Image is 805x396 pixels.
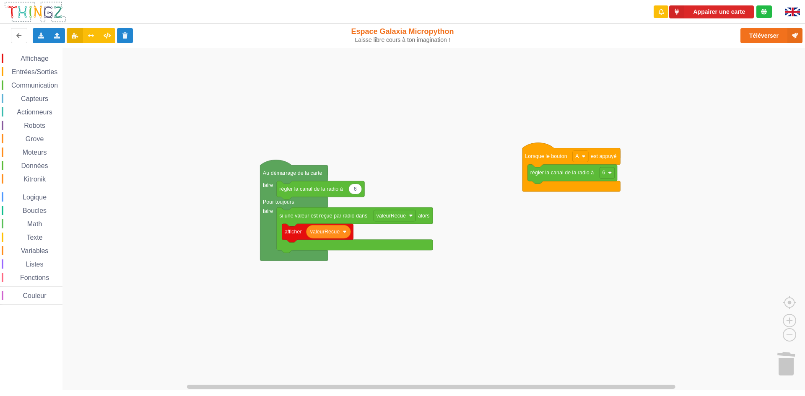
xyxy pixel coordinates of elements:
text: valeurRecue [310,229,340,235]
button: Appairer une carte [669,5,754,18]
text: afficher [285,229,302,235]
text: est appuyé [591,153,616,159]
span: Math [26,220,44,228]
span: Grove [24,135,45,142]
text: faire [263,208,273,214]
span: Entrées/Sorties [10,68,59,75]
img: gb.png [785,8,800,16]
span: Capteurs [20,95,49,102]
text: Lorsque le bouton [525,153,567,159]
div: Espace Galaxia Micropython [332,27,473,44]
span: Données [20,162,49,169]
text: Au démarrage de la carte [263,170,322,176]
img: thingz_logo.png [4,1,67,23]
text: Pour toujours [263,199,294,205]
span: Actionneurs [16,109,54,116]
text: 6 [602,170,605,176]
span: Fonctions [19,274,50,281]
span: Texte [25,234,44,241]
div: Tu es connecté au serveur de création de Thingz [756,5,772,18]
span: Kitronik [22,176,47,183]
span: Communication [10,82,59,89]
span: Listes [25,261,45,268]
text: si une valeur est reçue par radio dans [279,212,367,218]
span: Robots [23,122,47,129]
span: Variables [20,247,50,254]
text: régler la canal de la radio à [279,186,343,192]
text: valeurRecue [377,212,406,218]
span: Couleur [22,292,48,299]
text: régler la canal de la radio à [530,170,594,176]
span: Affichage [19,55,49,62]
span: Logique [21,194,48,201]
span: Moteurs [21,149,48,156]
button: Téléverser [740,28,802,43]
text: faire [263,182,273,188]
text: alors [418,212,429,218]
div: Laisse libre cours à ton imagination ! [332,36,473,44]
text: A [575,153,579,159]
span: Boucles [21,207,48,214]
text: 6 [354,186,357,192]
